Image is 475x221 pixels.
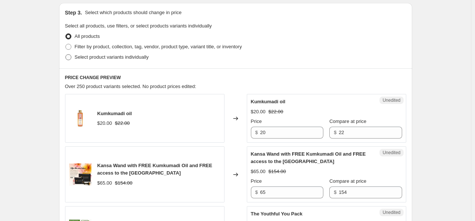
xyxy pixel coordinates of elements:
span: $ [334,189,336,195]
span: $ [334,130,336,135]
span: Filter by product, collection, tag, vendor, product type, variant title, or inventory [75,44,242,49]
span: $65.00 [97,180,112,186]
span: $20.00 [97,120,112,126]
span: Price [251,118,262,124]
span: Unedited [382,97,400,103]
span: Over 250 product variants selected. No product prices edited: [65,84,196,89]
span: Kansa Wand with FREE Kumkumadi Oil and FREE access to the [GEOGRAPHIC_DATA] [251,151,366,164]
span: $ [255,189,258,195]
h2: Step 3. [65,9,82,16]
span: $ [255,130,258,135]
span: $20.00 [251,109,266,114]
span: Compare at price [329,178,366,184]
span: Price [251,178,262,184]
span: $154.00 [268,169,286,174]
span: All products [75,33,100,39]
span: $65.00 [251,169,266,174]
span: Unedited [382,150,400,156]
span: $154.00 [115,180,132,186]
span: Kumkumadi oil [97,111,132,116]
span: Compare at price [329,118,366,124]
img: kansa-wand-with-free-kumkumadi-oil-and-free-access-to-the-kansa-course-experience-ayurveda-755233... [69,163,91,186]
img: kumkumadi-oil-the-ayurveda-experience-879841_80x.jpg [69,107,91,130]
span: Select product variants individually [75,54,149,60]
span: $22.00 [115,120,130,126]
p: Select which products should change in price [85,9,181,16]
span: Kansa Wand with FREE Kumkumadi Oil and FREE access to the [GEOGRAPHIC_DATA] [97,163,212,176]
span: Unedited [382,209,400,215]
span: Kumkumadi oil [251,99,285,104]
span: Select all products, use filters, or select products variants individually [65,23,212,29]
h6: PRICE CHANGE PREVIEW [65,75,406,81]
span: $22.00 [268,109,283,114]
span: The Youthful You Pack [251,211,303,217]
